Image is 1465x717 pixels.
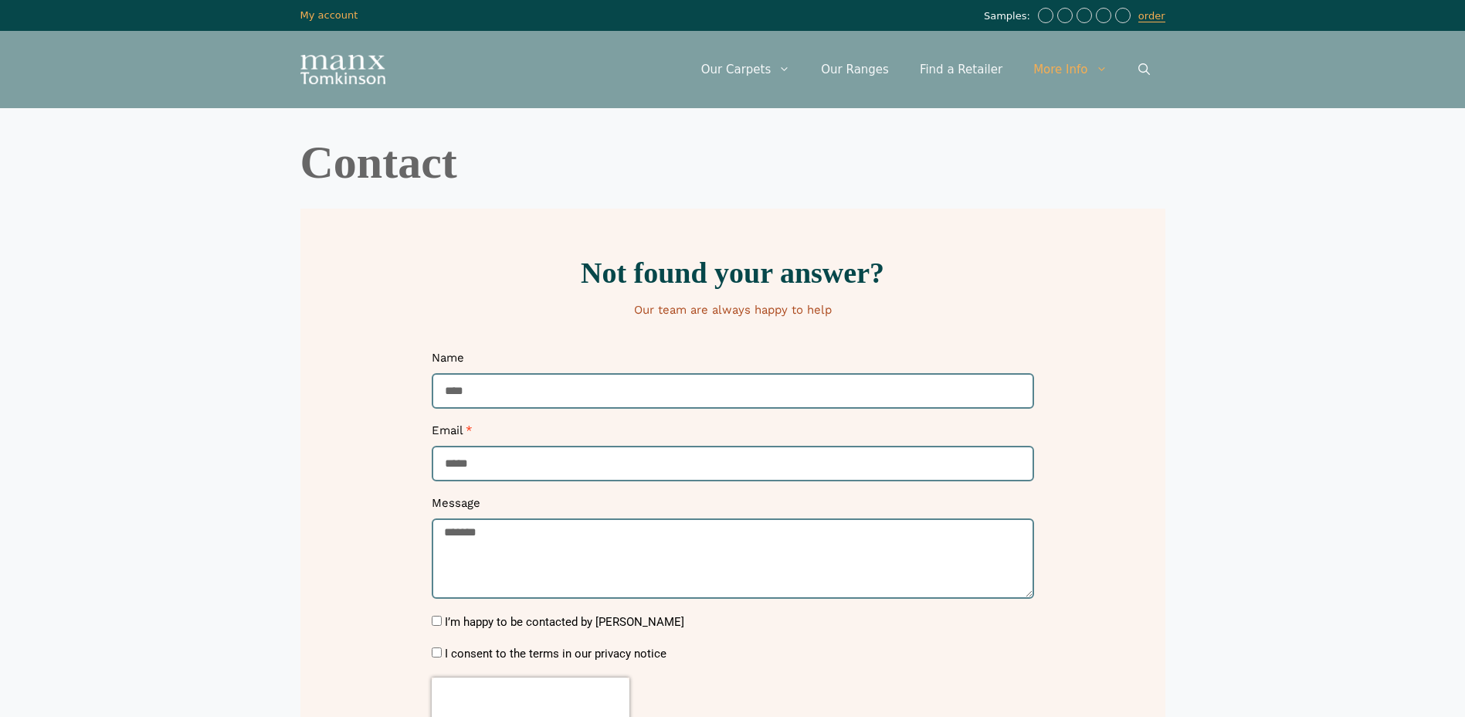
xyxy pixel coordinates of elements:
a: Open Search Bar [1123,46,1165,93]
label: Message [432,496,480,518]
p: Our team are always happy to help [308,303,1158,318]
span: Samples: [984,10,1034,23]
label: I consent to the terms in our privacy notice [445,647,666,661]
a: More Info [1018,46,1122,93]
h2: Not found your answer? [308,258,1158,287]
label: Email [432,423,473,446]
a: order [1138,10,1165,22]
a: Our Carpets [686,46,806,93]
label: Name [432,351,464,373]
a: Our Ranges [805,46,904,93]
h1: Contact [300,139,1165,185]
a: Find a Retailer [904,46,1018,93]
a: My account [300,9,358,21]
img: Manx Tomkinson [300,55,385,84]
label: I’m happy to be contacted by [PERSON_NAME] [445,615,684,629]
nav: Primary [686,46,1165,93]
